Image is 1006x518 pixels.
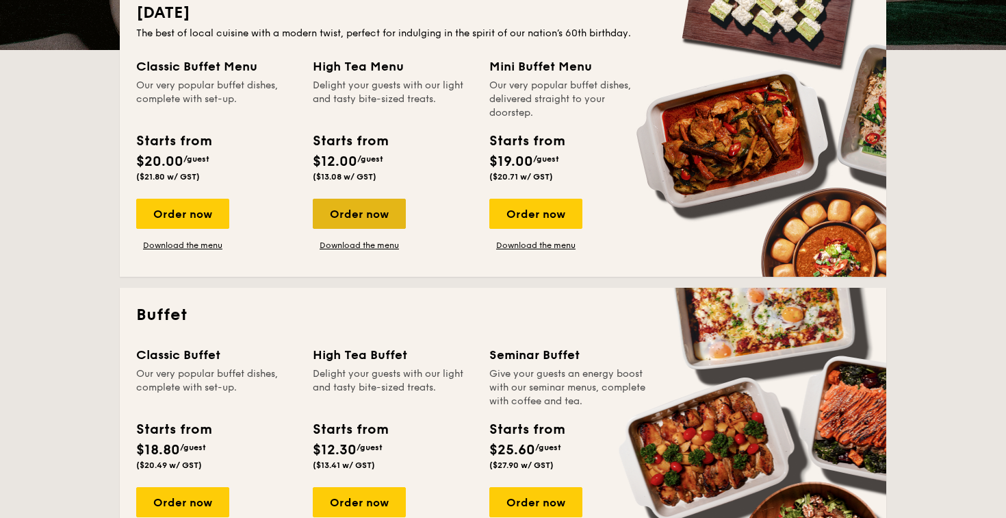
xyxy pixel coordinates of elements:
div: Our very popular buffet dishes, complete with set-up. [136,367,296,408]
span: /guest [180,443,206,452]
div: The best of local cuisine with a modern twist, perfect for indulging in the spirit of our nation’... [136,27,870,40]
span: ($20.71 w/ GST) [489,172,553,182]
div: Starts from [136,131,211,151]
div: Starts from [313,131,387,151]
div: Order now [313,487,406,517]
div: Delight your guests with our light and tasty bite-sized treats. [313,79,473,120]
div: Order now [489,199,582,229]
a: Download the menu [313,240,406,251]
a: Download the menu [489,240,582,251]
div: High Tea Buffet [313,345,473,365]
div: High Tea Menu [313,57,473,76]
div: Classic Buffet Menu [136,57,296,76]
div: Order now [313,199,406,229]
div: Give your guests an energy boost with our seminar menus, complete with coffee and tea. [489,367,649,408]
div: Seminar Buffet [489,345,649,365]
span: ($27.90 w/ GST) [489,460,554,470]
span: $25.60 [489,442,535,458]
span: ($21.80 w/ GST) [136,172,200,182]
span: ($13.08 w/ GST) [313,172,376,182]
span: /guest [183,154,209,164]
div: Delight your guests with our light and tasty bite-sized treats. [313,367,473,408]
a: Download the menu [136,240,229,251]
span: /guest [357,443,383,452]
span: $19.00 [489,153,533,170]
div: Starts from [489,419,564,440]
div: Classic Buffet [136,345,296,365]
div: Starts from [313,419,387,440]
span: /guest [357,154,383,164]
div: Our very popular buffet dishes, complete with set-up. [136,79,296,120]
span: /guest [533,154,559,164]
div: Order now [489,487,582,517]
h2: Buffet [136,304,870,326]
div: Our very popular buffet dishes, delivered straight to your doorstep. [489,79,649,120]
span: $18.80 [136,442,180,458]
h2: [DATE] [136,2,870,24]
div: Order now [136,487,229,517]
div: Order now [136,199,229,229]
span: /guest [535,443,561,452]
span: ($20.49 w/ GST) [136,460,202,470]
div: Starts from [136,419,211,440]
span: $12.30 [313,442,357,458]
div: Mini Buffet Menu [489,57,649,76]
span: $12.00 [313,153,357,170]
div: Starts from [489,131,564,151]
span: ($13.41 w/ GST) [313,460,375,470]
span: $20.00 [136,153,183,170]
